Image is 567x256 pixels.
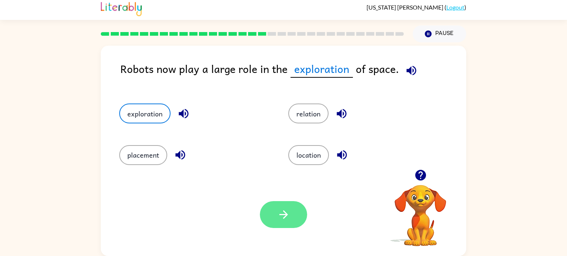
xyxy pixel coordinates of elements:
button: Pause [413,25,466,42]
div: Robots now play a large role in the of space. [120,60,466,89]
button: location [288,145,329,165]
video: Your browser must support playing .mp4 files to use Literably. Please try using another browser. [384,173,457,247]
button: relation [288,104,329,123]
a: Logout [446,4,464,11]
span: [US_STATE] [PERSON_NAME] [367,4,444,11]
button: placement [119,145,167,165]
span: exploration [291,60,353,78]
button: exploration [119,104,171,123]
div: ( ) [367,4,466,11]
